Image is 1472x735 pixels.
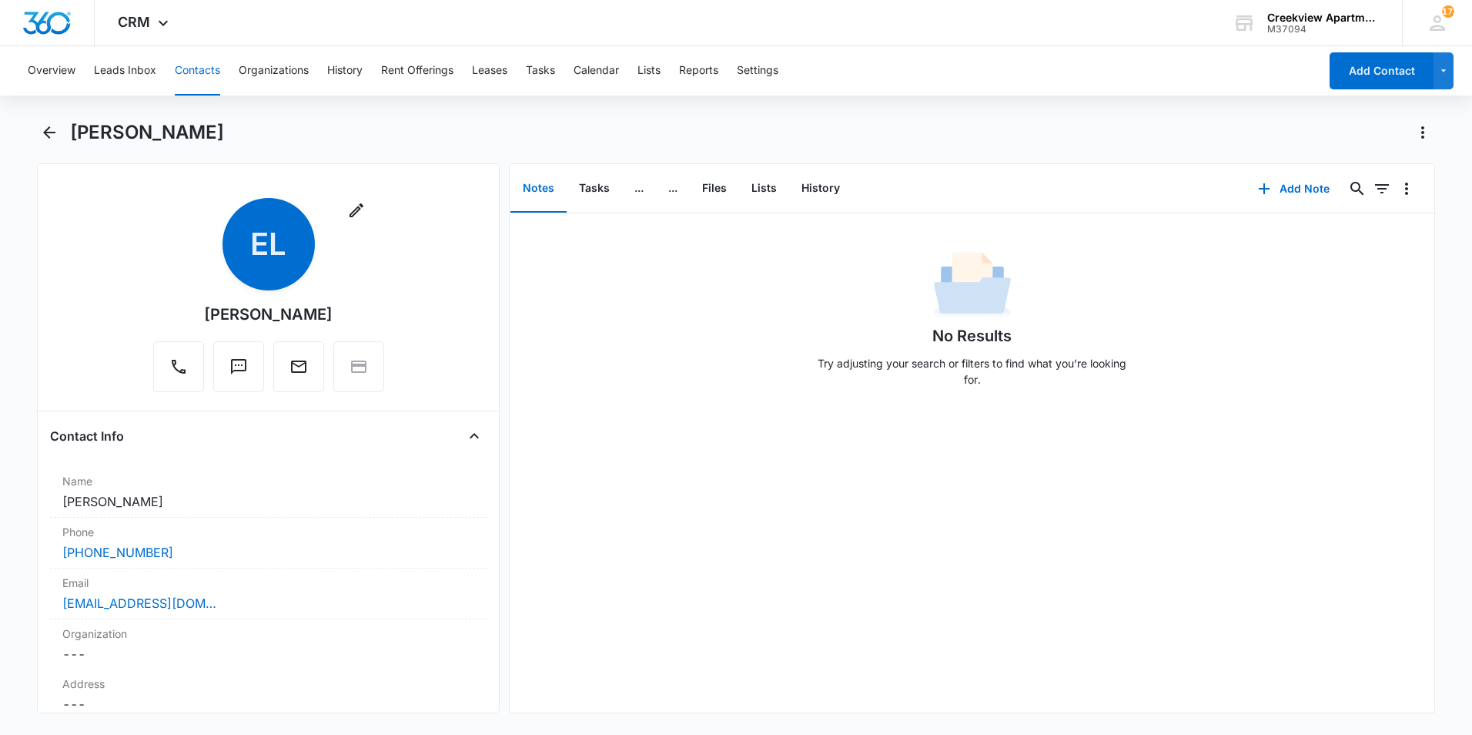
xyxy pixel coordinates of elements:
button: Overview [28,46,75,96]
button: ... [622,165,656,213]
button: Tasks [526,46,555,96]
button: Actions [1410,120,1435,145]
button: Lists [739,165,789,213]
button: ... [656,165,690,213]
button: History [789,165,852,213]
img: No Data [934,247,1011,324]
label: Phone [62,524,474,540]
button: Filters [1370,176,1394,201]
div: account id [1267,24,1380,35]
label: Email [62,575,474,591]
button: Search... [1345,176,1370,201]
button: Rent Offerings [381,46,453,96]
span: 173 [1442,5,1454,18]
div: Email[EMAIL_ADDRESS][DOMAIN_NAME] [50,569,487,619]
button: Settings [737,46,778,96]
button: Contacts [175,46,220,96]
button: Email [273,341,324,392]
label: Name [62,473,474,489]
div: [PERSON_NAME] [204,303,333,326]
button: Leases [472,46,507,96]
span: CRM [118,14,150,30]
dd: --- [62,695,474,713]
button: Leads Inbox [94,46,156,96]
button: Close [462,424,487,448]
p: Try adjusting your search or filters to find what you’re looking for. [811,355,1134,388]
button: Lists [637,46,661,96]
button: History [327,46,363,96]
button: Notes [510,165,567,213]
label: Organization [62,626,474,642]
h4: Contact Info [50,427,124,445]
a: Email [273,365,324,378]
a: Call [153,365,204,378]
button: Organizations [239,46,309,96]
button: Files [690,165,739,213]
button: Calendar [574,46,619,96]
button: Call [153,341,204,392]
button: Tasks [567,165,622,213]
button: Add Note [1243,170,1345,207]
div: Organization--- [50,619,487,670]
a: [PHONE_NUMBER] [62,543,173,562]
dd: --- [62,645,474,663]
button: Reports [679,46,718,96]
label: Address [62,676,474,692]
button: Text [213,341,264,392]
button: Back [37,120,61,145]
div: notifications count [1442,5,1454,18]
h1: No Results [932,324,1012,347]
div: Name[PERSON_NAME] [50,467,487,518]
dd: [PERSON_NAME] [62,492,474,511]
h1: [PERSON_NAME] [70,121,224,144]
span: EL [222,198,315,290]
button: Overflow Menu [1394,176,1419,201]
div: Phone[PHONE_NUMBER] [50,518,487,569]
a: [EMAIL_ADDRESS][DOMAIN_NAME] [62,594,216,612]
div: account name [1267,12,1380,24]
a: Text [213,365,264,378]
div: Address--- [50,670,487,720]
button: Add Contact [1330,52,1434,89]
